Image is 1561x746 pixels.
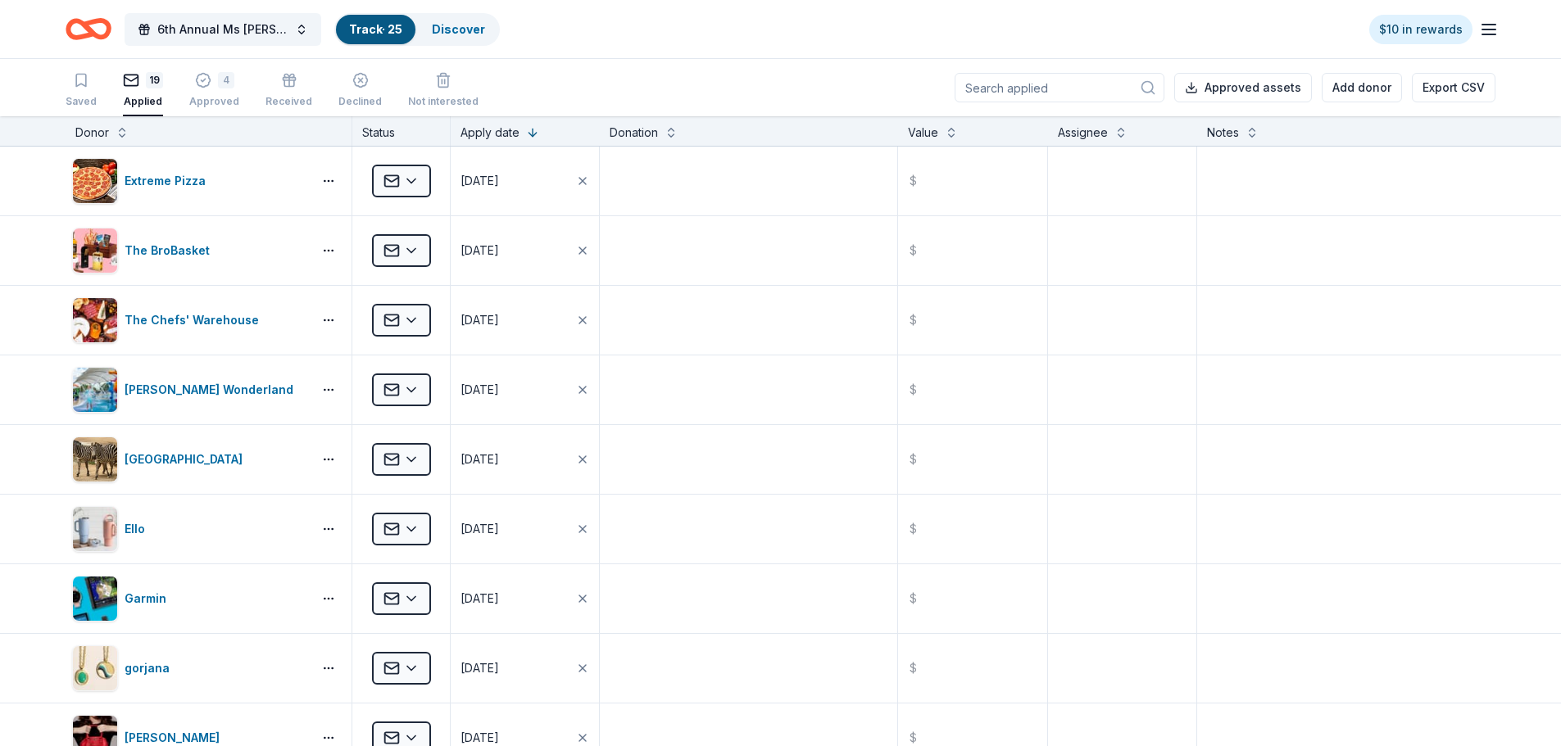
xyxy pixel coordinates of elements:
[461,450,499,469] div: [DATE]
[125,589,173,608] div: Garmin
[461,241,499,260] div: [DATE]
[125,13,321,46] button: 6th Annual Ms [PERSON_NAME]
[610,123,658,142] div: Donation
[123,95,163,108] div: Applied
[461,310,499,330] div: [DATE]
[125,171,212,191] div: Extreme Pizza
[73,159,117,203] img: Image for Extreme Pizza
[461,589,499,608] div: [DATE]
[72,158,306,204] button: Image for Extreme PizzaExtreme Pizza
[265,66,312,116] button: Received
[157,20,288,39] span: 6th Annual Ms [PERSON_NAME]
[1322,73,1402,102] button: Add donor
[123,66,163,116] button: 19Applied
[461,380,499,400] div: [DATE]
[73,298,117,342] img: Image for The Chefs' Warehouse
[73,228,117,273] img: Image for The BroBasket
[125,450,249,469] div: [GEOGRAPHIC_DATA]
[189,66,239,116] button: 4Approved
[72,367,306,413] button: Image for Morgan's Wonderland[PERSON_NAME] Wonderland
[338,95,382,108] div: Declined
[73,646,117,690] img: Image for gorjana
[338,66,382,116] button: Declined
[146,72,163,88] div: 19
[75,123,109,142] div: Donor
[125,241,216,260] div: The BroBasket
[1369,15,1473,44] a: $10 in rewards
[72,228,306,274] button: Image for The BroBasketThe BroBasket
[451,634,599,703] button: [DATE]
[66,66,97,116] button: Saved
[265,95,312,108] div: Received
[218,72,234,88] div: 4
[461,171,499,191] div: [DATE]
[1412,73,1495,102] button: Export CSV
[955,73,1164,102] input: Search applied
[349,22,402,36] a: Track· 25
[352,116,451,146] div: Status
[125,519,152,539] div: Ello
[72,506,306,552] button: Image for ElloEllo
[73,437,117,482] img: Image for San Antonio Zoo
[189,95,239,108] div: Approved
[334,13,500,46] button: Track· 25Discover
[432,22,485,36] a: Discover
[451,286,599,355] button: [DATE]
[408,66,479,116] button: Not interested
[451,564,599,633] button: [DATE]
[73,368,117,412] img: Image for Morgan's Wonderland
[451,355,599,424] button: [DATE]
[125,310,265,330] div: The Chefs' Warehouse
[461,123,520,142] div: Apply date
[408,95,479,108] div: Not interested
[461,658,499,678] div: [DATE]
[1174,73,1312,102] button: Approved assets
[72,576,306,622] button: Image for GarminGarmin
[73,576,117,621] img: Image for Garmin
[451,495,599,563] button: [DATE]
[451,425,599,494] button: [DATE]
[125,658,176,678] div: gorjana
[66,95,97,108] div: Saved
[1207,123,1239,142] div: Notes
[125,380,300,400] div: [PERSON_NAME] Wonderland
[66,10,111,48] a: Home
[908,123,938,142] div: Value
[72,436,306,482] button: Image for San Antonio Zoo[GEOGRAPHIC_DATA]
[451,216,599,285] button: [DATE]
[72,297,306,343] button: Image for The Chefs' WarehouseThe Chefs' Warehouse
[72,645,306,691] button: Image for gorjanagorjana
[461,519,499,539] div: [DATE]
[451,147,599,215] button: [DATE]
[1058,123,1108,142] div: Assignee
[73,507,117,551] img: Image for Ello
